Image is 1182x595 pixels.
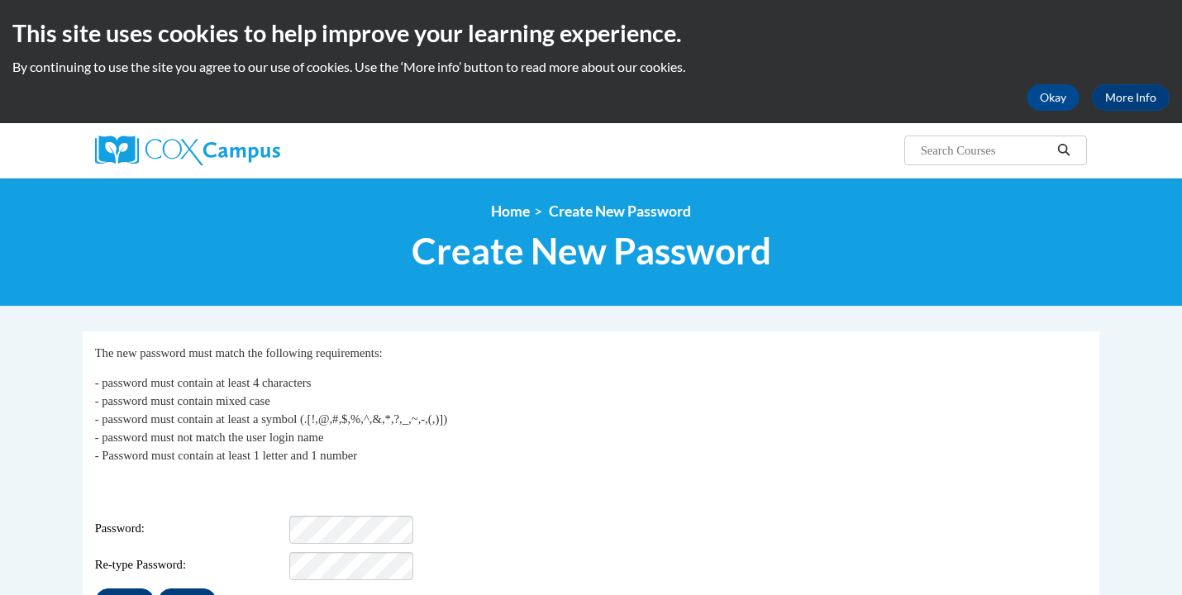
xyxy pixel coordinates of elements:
p: By continuing to use the site you agree to our use of cookies. Use the ‘More info’ button to read... [12,58,1170,76]
a: More Info [1092,84,1170,111]
img: Cox Campus [95,136,280,165]
span: Create New Password [549,202,691,220]
a: Cox Campus [95,136,409,165]
a: Home [491,202,530,220]
input: Search Courses [919,140,1051,160]
span: - password must contain at least 4 characters - password must contain mixed case - password must ... [95,376,447,462]
button: Search [1051,140,1076,160]
button: Okay [1027,84,1080,111]
span: Re-type Password: [95,556,287,574]
span: Create New Password [412,229,771,273]
span: The new password must match the following requirements: [95,346,383,359]
h2: This site uses cookies to help improve your learning experience. [12,17,1170,50]
span: Password: [95,520,287,538]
